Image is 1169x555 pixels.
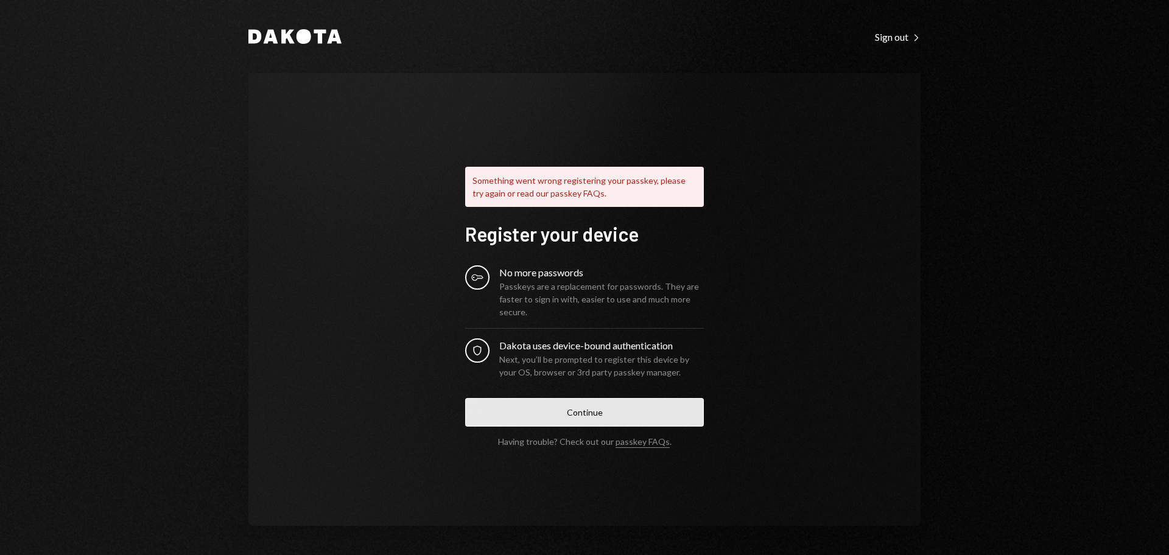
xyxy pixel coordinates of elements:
[616,436,670,448] a: passkey FAQs
[465,167,704,207] div: Something went wrong registering your passkey, please try again or read our passkey FAQs.
[498,436,672,447] div: Having trouble? Check out our .
[465,222,704,246] h1: Register your device
[875,31,921,43] div: Sign out
[499,353,704,379] div: Next, you’ll be prompted to register this device by your OS, browser or 3rd party passkey manager.
[875,30,921,43] a: Sign out
[465,398,704,427] button: Continue
[499,265,704,280] div: No more passwords
[499,280,704,318] div: Passkeys are a replacement for passwords. They are faster to sign in with, easier to use and much...
[499,338,704,353] div: Dakota uses device-bound authentication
